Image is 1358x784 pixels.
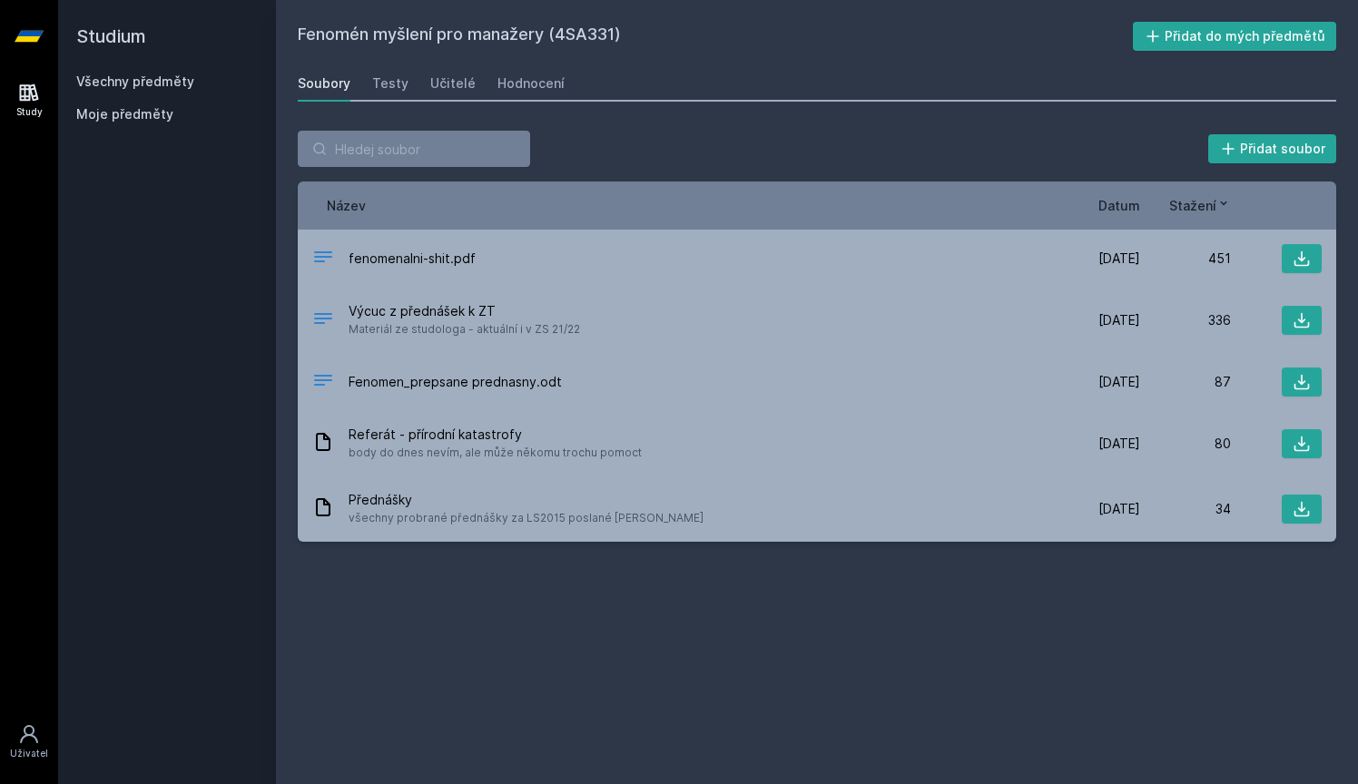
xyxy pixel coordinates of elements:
[312,369,334,396] div: ODT
[1169,196,1231,215] button: Stažení
[1140,250,1231,268] div: 451
[349,444,642,462] span: body do dnes nevím, ale může někomu trochu pomoct
[76,105,173,123] span: Moje předměty
[1140,373,1231,391] div: 87
[1098,311,1140,329] span: [DATE]
[1169,196,1216,215] span: Stažení
[497,65,565,102] a: Hodnocení
[372,65,408,102] a: Testy
[349,491,704,509] span: Přednášky
[4,714,54,769] a: Uživatel
[298,131,530,167] input: Hledej soubor
[298,74,350,93] div: Soubory
[1208,134,1337,163] button: Přidat soubor
[1098,196,1140,215] button: Datum
[4,73,54,128] a: Study
[1140,435,1231,453] div: 80
[16,105,43,119] div: Study
[1140,311,1231,329] div: 336
[349,509,704,527] span: všechny probrané přednášky za LS2015 poslané [PERSON_NAME]
[1133,22,1337,51] button: Přidat do mých předmětů
[1140,500,1231,518] div: 34
[312,308,334,334] div: .PDF
[372,74,408,93] div: Testy
[1098,250,1140,268] span: [DATE]
[430,65,476,102] a: Učitelé
[76,73,194,89] a: Všechny předměty
[349,320,580,338] span: Materiál ze studologa - aktuální i v ZS 21/22
[312,246,334,272] div: PDF
[349,426,642,444] span: Referát - přírodní katastrofy
[349,373,562,391] span: Fenomen_prepsane prednasny.odt
[1098,435,1140,453] span: [DATE]
[349,302,580,320] span: Výcuc z přednášek k ZT
[298,65,350,102] a: Soubory
[1098,500,1140,518] span: [DATE]
[10,747,48,760] div: Uživatel
[327,196,366,215] button: Název
[298,22,1133,51] h2: Fenomén myšlení pro manažery (4SA331)
[430,74,476,93] div: Učitelé
[497,74,565,93] div: Hodnocení
[1098,373,1140,391] span: [DATE]
[349,250,476,268] span: fenomenalni-shit.pdf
